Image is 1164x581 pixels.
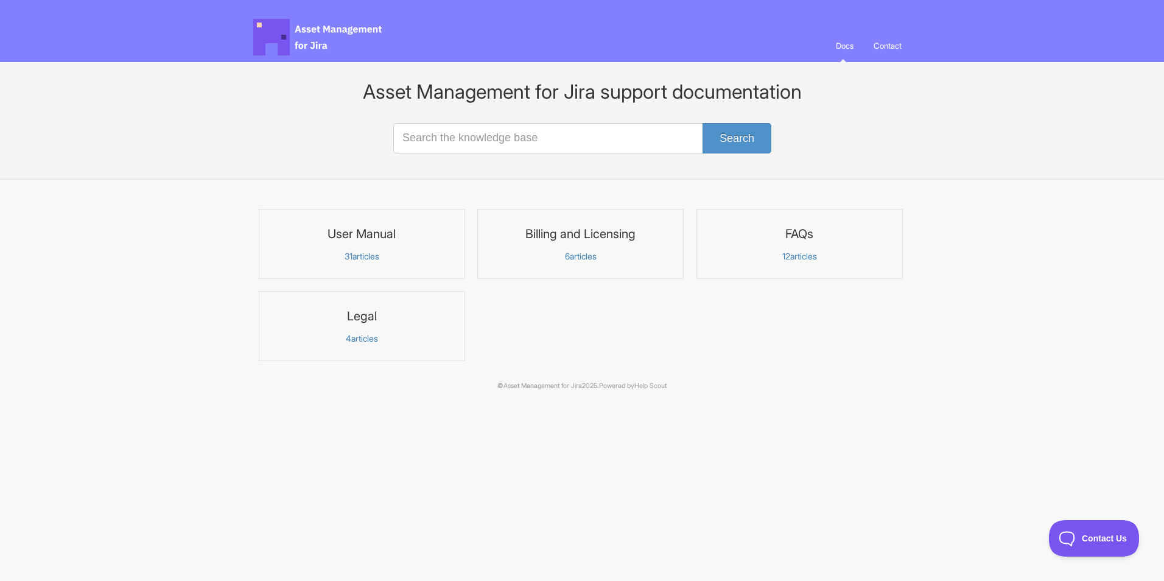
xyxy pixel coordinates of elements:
[827,29,863,62] a: Docs
[253,19,384,55] span: Asset Management for Jira Docs
[267,308,457,324] h3: Legal
[703,123,771,153] button: Search
[477,209,684,279] a: Billing and Licensing 6articles
[1049,520,1140,557] iframe: Toggle Customer Support
[864,29,911,62] a: Contact
[345,251,352,261] span: 31
[393,123,771,153] input: Search the knowledge base
[565,251,570,261] span: 6
[485,251,676,262] p: articles
[704,251,895,262] p: articles
[704,226,895,242] h3: FAQs
[634,382,667,390] a: Help Scout
[267,251,457,262] p: articles
[253,381,911,392] p: © 2025.
[267,226,457,242] h3: User Manual
[259,209,465,279] a: User Manual 31articles
[720,132,754,144] span: Search
[782,251,790,261] span: 12
[259,291,465,361] a: Legal 4articles
[696,209,903,279] a: FAQs 12articles
[346,333,351,343] span: 4
[485,226,676,242] h3: Billing and Licensing
[503,382,582,390] a: Asset Management for Jira
[267,333,457,344] p: articles
[599,382,667,390] span: Powered by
